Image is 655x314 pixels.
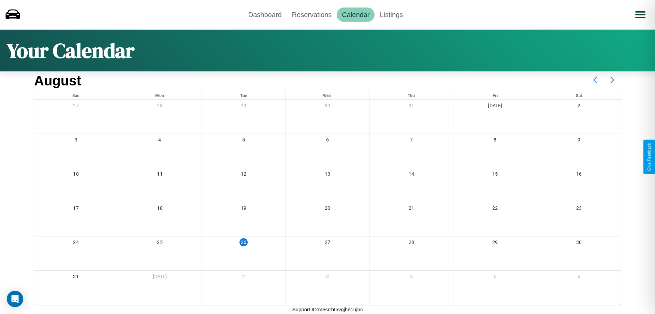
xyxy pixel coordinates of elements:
a: Reservations [287,8,337,22]
a: Calendar [337,8,375,22]
div: 7 [369,134,453,148]
div: 30 [286,100,369,114]
div: 3 [34,134,118,148]
div: 19 [202,202,286,216]
div: 20 [286,202,369,216]
h2: August [34,73,81,88]
a: Dashboard [243,8,287,22]
div: 24 [34,236,118,250]
div: 11 [118,168,202,182]
div: 10 [34,168,118,182]
div: 16 [537,168,621,182]
div: [DATE] [453,100,537,114]
div: 29 [453,236,537,250]
div: 5 [453,271,537,285]
div: 21 [369,202,453,216]
h1: Your Calendar [7,37,134,65]
div: 17 [34,202,118,216]
div: Thu [369,90,453,99]
div: 4 [118,134,202,148]
div: 31 [369,100,453,114]
div: [DATE] [118,271,202,285]
div: Give Feedback [647,143,652,171]
div: 26 [239,238,248,246]
div: 12 [202,168,286,182]
div: 13 [286,168,369,182]
div: 8 [453,134,537,148]
div: Fri [453,90,537,99]
div: 6 [537,271,621,285]
div: 25 [118,236,202,250]
div: 30 [537,236,621,250]
div: Wed [286,90,369,99]
div: 23 [537,202,621,216]
div: 27 [286,236,369,250]
div: 31 [34,271,118,285]
button: Open menu [631,5,650,24]
div: 18 [118,202,202,216]
div: 27 [34,100,118,114]
div: Mon [118,90,202,99]
div: 29 [202,100,286,114]
div: 14 [369,168,453,182]
div: Tue [202,90,286,99]
div: Sun [34,90,118,99]
div: 28 [369,236,453,250]
div: 6 [286,134,369,148]
div: Sat [537,90,621,99]
p: Support ID: mesrrbt5vgjhe1ujbc [292,305,363,314]
div: 5 [202,134,286,148]
div: 2 [537,100,621,114]
a: Listings [375,8,408,22]
div: 3 [286,271,369,285]
div: Open Intercom Messenger [7,291,23,307]
div: 15 [453,168,537,182]
div: 28 [118,100,202,114]
div: 2 [202,271,286,285]
div: 9 [537,134,621,148]
div: 22 [453,202,537,216]
div: 4 [369,271,453,285]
